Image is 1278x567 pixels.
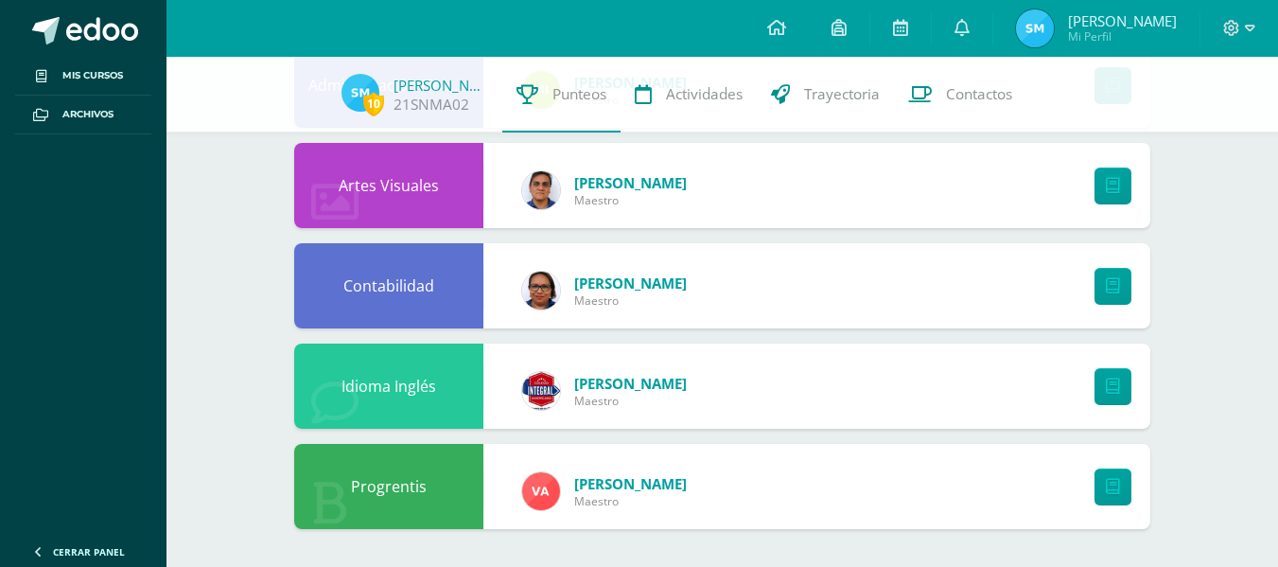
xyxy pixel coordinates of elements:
span: Punteos [552,84,606,104]
span: Trayectoria [804,84,880,104]
img: bfb8f92bb65f42a6063f25130b28eb48.png [522,372,560,410]
a: Actividades [621,57,757,133]
a: 21SNMA02 [394,95,469,115]
span: Contactos [946,84,1012,104]
img: 869655365762450ab720982c099df79d.png [522,171,560,209]
img: bba7c537520bb84d934a4f8b9c36f832.png [522,272,560,310]
div: Artes Visuales [294,143,483,228]
span: Mi Perfil [1068,28,1177,44]
span: Cerrar panel [53,545,125,558]
a: Punteos [502,57,621,133]
span: [PERSON_NAME] [1068,11,1177,30]
img: 7d9fef2686db4f4462c1df3dacd9a05d.png [341,74,379,112]
img: 7a80fdc5f59928efee5a6dcd101d4975.png [522,472,560,510]
span: Maestro [574,393,687,409]
span: [PERSON_NAME] [574,374,687,393]
div: Progrentis [294,444,483,529]
a: Trayectoria [757,57,894,133]
a: Mis cursos [15,57,151,96]
span: Mis cursos [62,68,123,83]
div: Contabilidad [294,243,483,328]
a: Contactos [894,57,1026,133]
img: 7d9fef2686db4f4462c1df3dacd9a05d.png [1016,9,1054,47]
span: [PERSON_NAME] [574,274,687,292]
span: Actividades [666,84,743,104]
span: 10 [363,92,384,115]
div: Idioma Inglés [294,344,483,429]
span: [PERSON_NAME] [574,173,687,192]
span: Maestro [574,493,687,509]
a: Archivos [15,96,151,134]
span: Maestro [574,192,687,208]
span: Archivos [62,107,114,122]
span: Maestro [574,292,687,309]
a: [PERSON_NAME] [394,76,488,95]
span: [PERSON_NAME] [574,474,687,493]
